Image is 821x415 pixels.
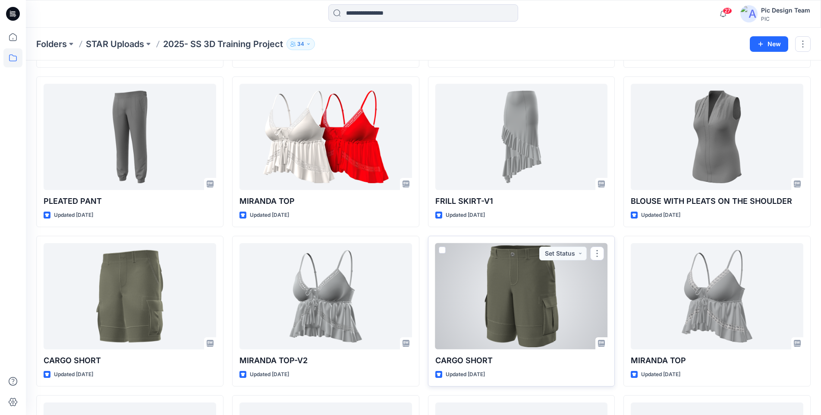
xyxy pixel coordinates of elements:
[44,195,216,207] p: PLEATED PANT
[44,355,216,367] p: CARGO SHORT
[631,195,803,207] p: BLOUSE WITH PLEATS ON THE SHOULDER
[631,243,803,349] a: MIRANDA TOP
[286,38,315,50] button: 34
[631,84,803,190] a: BLOUSE WITH PLEATS ON THE SHOULDER
[740,5,758,22] img: avatar
[44,243,216,349] a: CARGO SHORT
[36,38,67,50] a: Folders
[250,370,289,379] p: Updated [DATE]
[44,84,216,190] a: PLEATED PANT
[239,243,412,349] a: MIRANDA TOP-V2
[761,16,810,22] div: PIC
[54,211,93,220] p: Updated [DATE]
[750,36,788,52] button: New
[54,370,93,379] p: Updated [DATE]
[446,370,485,379] p: Updated [DATE]
[435,243,608,349] a: CARGO SHORT
[239,195,412,207] p: MIRANDA TOP
[239,84,412,190] a: MIRANDA TOP
[761,5,810,16] div: Pic Design Team
[641,211,680,220] p: Updated [DATE]
[631,355,803,367] p: MIRANDA TOP
[723,7,732,14] span: 27
[446,211,485,220] p: Updated [DATE]
[297,39,304,49] p: 34
[435,195,608,207] p: FRILL SKIRT-V1
[435,84,608,190] a: FRILL SKIRT-V1
[163,38,283,50] p: 2025- SS 3D Training Project
[86,38,144,50] a: STAR Uploads
[250,211,289,220] p: Updated [DATE]
[239,355,412,367] p: MIRANDA TOP-V2
[641,370,680,379] p: Updated [DATE]
[435,355,608,367] p: CARGO SHORT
